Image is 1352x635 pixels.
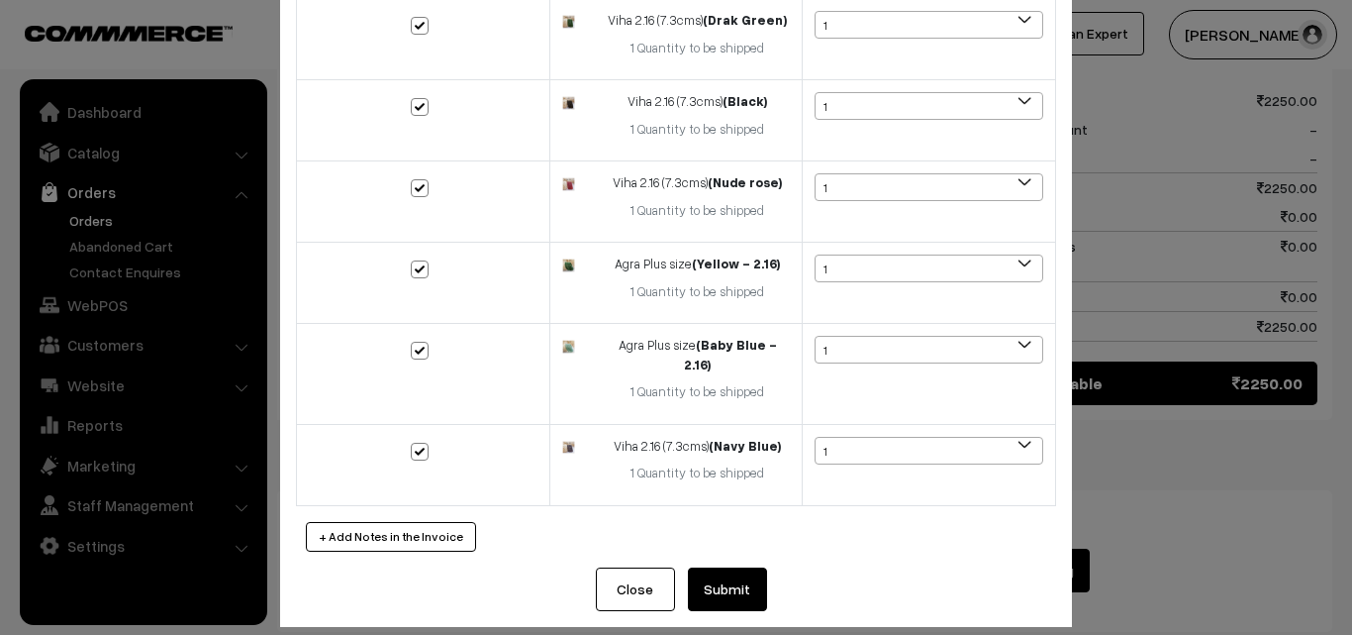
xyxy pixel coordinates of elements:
[562,259,575,271] img: 172701315260923.jpg
[816,174,1042,202] span: 1
[816,12,1042,40] span: 1
[815,92,1043,120] span: 1
[815,336,1043,364] span: 1
[596,568,675,611] button: Close
[816,256,1042,283] span: 1
[723,93,767,109] strong: (Black)
[605,39,790,58] div: 1 Quantity to be shipped
[306,522,476,552] button: + Add Notes in the Invoice
[684,337,777,372] strong: (Baby Blue - 2.16)
[703,12,787,28] strong: (Drak Green)
[605,336,790,374] div: Agra Plus size
[562,96,575,109] img: 17539478516808black.jpg
[816,438,1042,466] span: 1
[816,93,1042,121] span: 1
[815,437,1043,465] span: 1
[815,255,1043,282] span: 1
[605,282,790,302] div: 1 Quantity to be shipped
[605,255,790,274] div: Agra Plus size
[562,340,575,353] img: 172708000827371.jpg
[692,256,780,271] strong: (Yellow - 2.16)
[708,174,782,190] strong: (Nude rose)
[605,173,790,193] div: Viha 2.16 (7.3cms)
[815,11,1043,39] span: 1
[688,568,767,611] button: Submit
[605,437,790,457] div: Viha 2.16 (7.3cms)
[816,337,1042,365] span: 1
[709,438,781,454] strong: (Navy Blue)
[605,464,790,483] div: 1 Quantity to be shipped
[815,173,1043,201] span: 1
[605,120,790,140] div: 1 Quantity to be shipped
[605,11,790,31] div: Viha 2.16 (7.3cms)
[605,201,790,221] div: 1 Quantity to be shipped
[562,441,575,454] img: 17539477172685navy.jpg
[562,15,575,28] img: 17539476763743dark-green.jpg
[562,177,575,190] img: 17539478634120nude-rose.jpg
[605,92,790,112] div: Viha 2.16 (7.3cms)
[605,382,790,402] div: 1 Quantity to be shipped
